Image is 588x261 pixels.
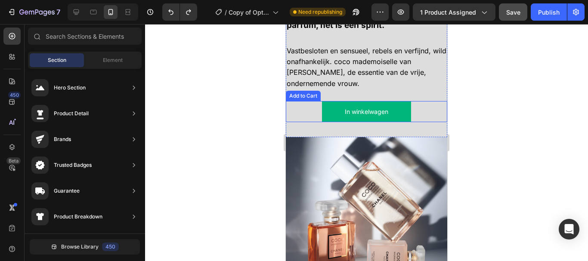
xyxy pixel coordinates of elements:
button: Save [499,3,527,21]
div: Publish [538,8,560,17]
input: Search Sections & Elements [28,28,142,45]
span: Browse Library [61,243,99,251]
span: 1 product assigned [420,8,476,17]
button: 7 [3,3,64,21]
p: 7 [56,7,60,17]
iframe: To enrich screen reader interactions, please activate Accessibility in Grammarly extension settings [286,24,447,261]
div: Guarantee [54,187,80,195]
div: Product Breakdown [54,212,102,221]
button: Publish [531,3,567,21]
div: 450 [102,243,119,251]
div: Brands [54,135,71,144]
span: Copy of Optimized PDP [229,8,269,17]
div: Open Intercom Messenger [559,219,579,240]
span: Need republishing [298,8,342,16]
span: / [225,8,227,17]
button: Browse Library450 [30,239,140,255]
div: Undo/Redo [162,3,197,21]
div: 450 [8,92,21,98]
button: 1 product assigned [413,3,495,21]
div: Beta [6,157,21,164]
span: Element [103,56,123,64]
span: Section [48,56,66,64]
span: Save [506,9,520,16]
div: Hero Section [54,83,86,92]
div: Trusted Badges [54,161,92,169]
div: Product Detail [54,109,89,118]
